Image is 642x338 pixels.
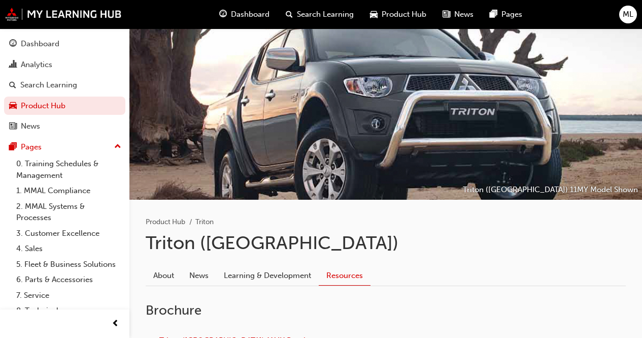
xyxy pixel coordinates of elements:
[9,60,17,70] span: chart-icon
[20,79,77,91] div: Search Learning
[370,8,378,21] span: car-icon
[12,199,125,226] a: 2. MMAL Systems & Processes
[4,76,125,95] a: Search Learning
[463,184,638,196] p: Triton ([GEOGRAPHIC_DATA]) 11MY Model Shown
[195,217,214,228] li: Triton
[319,266,370,286] a: Resources
[12,183,125,199] a: 1. MMAL Compliance
[4,33,125,138] button: DashboardAnalyticsSearch LearningProduct HubNews
[9,143,17,152] span: pages-icon
[297,9,354,20] span: Search Learning
[278,4,362,25] a: search-iconSearch Learning
[501,9,522,20] span: Pages
[4,117,125,136] a: News
[112,318,119,330] span: prev-icon
[9,122,17,131] span: news-icon
[21,38,59,50] div: Dashboard
[4,138,125,157] button: Pages
[12,226,125,241] a: 3. Customer Excellence
[21,141,42,153] div: Pages
[21,59,52,71] div: Analytics
[114,140,121,153] span: up-icon
[146,266,182,286] a: About
[623,9,633,20] span: ML
[362,4,434,25] a: car-iconProduct Hub
[9,102,17,111] span: car-icon
[216,266,319,286] a: Learning & Development
[231,9,269,20] span: Dashboard
[12,272,125,288] a: 6. Parts & Accessories
[211,4,278,25] a: guage-iconDashboard
[454,9,474,20] span: News
[12,156,125,183] a: 0. Training Schedules & Management
[182,266,216,286] a: News
[146,232,626,254] h1: Triton ([GEOGRAPHIC_DATA])
[146,218,185,226] a: Product Hub
[4,55,125,74] a: Analytics
[9,40,17,49] span: guage-icon
[382,9,426,20] span: Product Hub
[146,302,626,319] h2: Brochure
[619,6,637,23] button: ML
[9,81,16,90] span: search-icon
[286,8,293,21] span: search-icon
[4,97,125,115] a: Product Hub
[12,288,125,303] a: 7. Service
[490,8,497,21] span: pages-icon
[443,8,450,21] span: news-icon
[5,8,122,21] img: mmal
[4,35,125,53] a: Dashboard
[434,4,482,25] a: news-iconNews
[12,303,125,319] a: 8. Technical
[219,8,227,21] span: guage-icon
[21,120,40,132] div: News
[12,257,125,272] a: 5. Fleet & Business Solutions
[482,4,530,25] a: pages-iconPages
[12,241,125,257] a: 4. Sales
